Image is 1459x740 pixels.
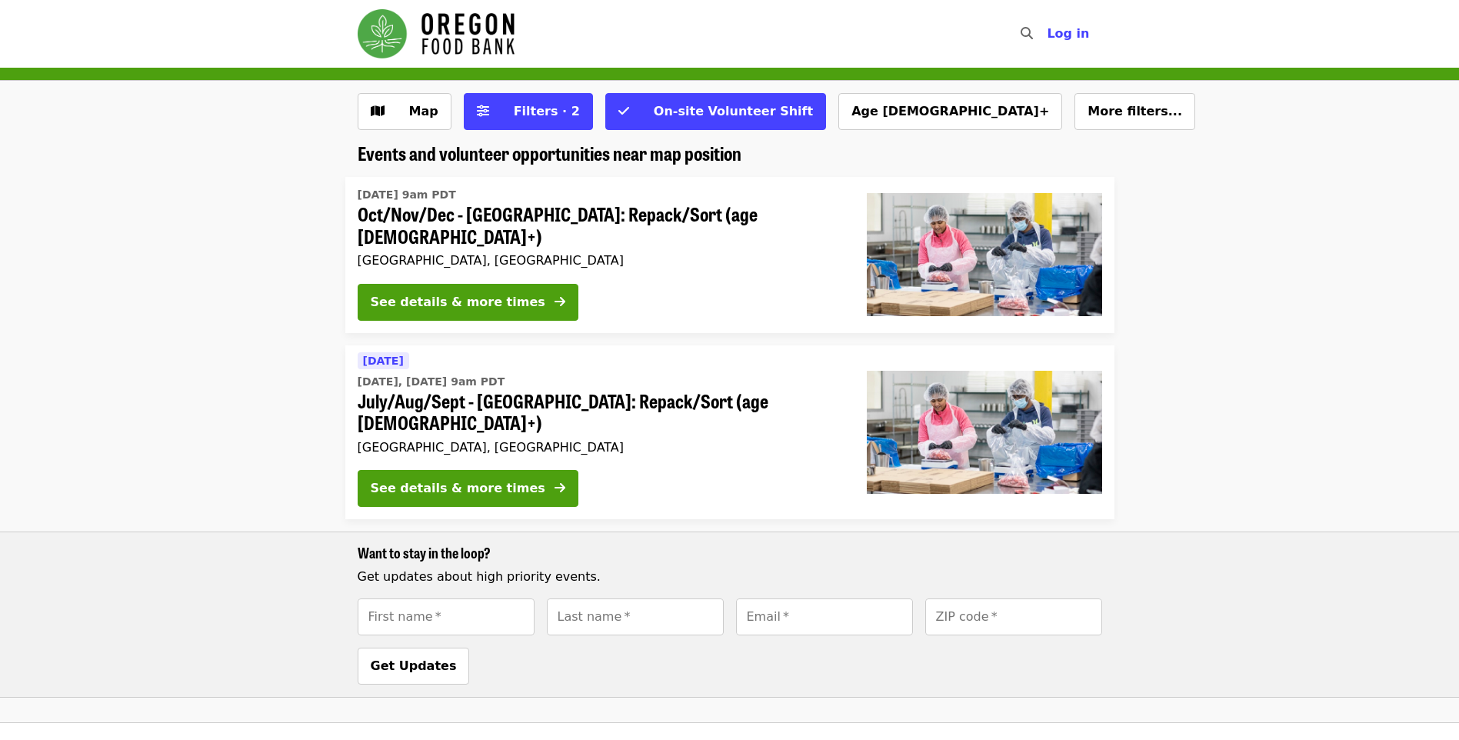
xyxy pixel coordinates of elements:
[345,345,1114,520] a: See details for "July/Aug/Sept - Beaverton: Repack/Sort (age 10+)"
[838,93,1062,130] button: Age [DEMOGRAPHIC_DATA]+
[409,104,438,118] span: Map
[555,481,565,495] i: arrow-right icon
[1088,104,1182,118] span: More filters...
[358,542,491,562] span: Want to stay in the loop?
[358,374,505,390] time: [DATE], [DATE] 9am PDT
[358,648,470,685] button: Get Updates
[736,598,913,635] input: [object Object]
[1034,18,1101,49] button: Log in
[547,598,724,635] input: [object Object]
[358,390,842,435] span: July/Aug/Sept - [GEOGRAPHIC_DATA]: Repack/Sort (age [DEMOGRAPHIC_DATA]+)
[358,253,842,268] div: [GEOGRAPHIC_DATA], [GEOGRAPHIC_DATA]
[358,470,578,507] button: See details & more times
[654,104,813,118] span: On-site Volunteer Shift
[1074,93,1195,130] button: More filters...
[464,93,593,130] button: Filters (2 selected)
[925,598,1102,635] input: [object Object]
[363,355,404,367] span: [DATE]
[345,177,1114,333] a: See details for "Oct/Nov/Dec - Beaverton: Repack/Sort (age 10+)"
[358,9,515,58] img: Oregon Food Bank - Home
[358,203,842,248] span: Oct/Nov/Dec - [GEOGRAPHIC_DATA]: Repack/Sort (age [DEMOGRAPHIC_DATA]+)
[605,93,826,130] button: On-site Volunteer Shift
[1021,26,1033,41] i: search icon
[618,104,629,118] i: check icon
[358,284,578,321] button: See details & more times
[358,440,842,455] div: [GEOGRAPHIC_DATA], [GEOGRAPHIC_DATA]
[358,187,456,203] time: [DATE] 9am PDT
[1042,15,1054,52] input: Search
[358,139,741,166] span: Events and volunteer opportunities near map position
[371,104,385,118] i: map icon
[555,295,565,309] i: arrow-right icon
[867,371,1102,494] img: July/Aug/Sept - Beaverton: Repack/Sort (age 10+) organized by Oregon Food Bank
[358,93,451,130] button: Show map view
[358,598,535,635] input: [object Object]
[371,293,545,312] div: See details & more times
[514,104,580,118] span: Filters · 2
[371,658,457,673] span: Get Updates
[358,569,601,584] span: Get updates about high priority events.
[867,193,1102,316] img: Oct/Nov/Dec - Beaverton: Repack/Sort (age 10+) organized by Oregon Food Bank
[1047,26,1089,41] span: Log in
[371,479,545,498] div: See details & more times
[477,104,489,118] i: sliders-h icon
